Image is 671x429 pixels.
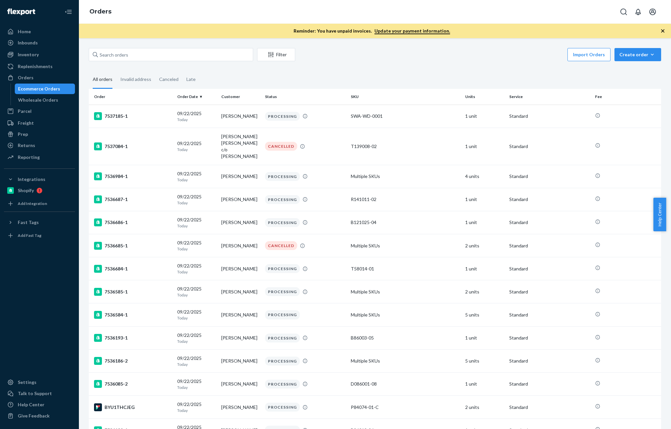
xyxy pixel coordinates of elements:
[177,263,216,275] div: 09/22/2025
[89,8,111,15] a: Orders
[120,71,151,88] div: Invalid address
[4,185,75,196] a: Shopify
[294,28,450,34] p: Reminder: You have unpaid invoices.
[592,89,661,105] th: Fee
[567,48,611,61] button: Import Orders
[89,48,253,61] input: Search orders
[509,312,590,318] p: Standard
[177,339,216,344] p: Today
[265,380,300,389] div: PROCESSING
[219,105,262,128] td: [PERSON_NAME]
[265,142,297,151] div: CANCELLED
[509,242,590,249] p: Standard
[94,334,172,342] div: 7536193-1
[18,28,31,35] div: Home
[177,170,216,183] div: 09/22/2025
[7,9,35,15] img: Flexport logo
[18,86,60,92] div: Ecommerce Orders
[463,105,507,128] td: 1 unit
[509,173,590,180] p: Standard
[265,195,300,204] div: PROCESSING
[177,286,216,298] div: 09/22/2025
[509,143,590,150] p: Standard
[94,288,172,296] div: 7536585-1
[94,265,172,273] div: 7536684-1
[265,218,300,227] div: PROCESSING
[265,310,300,319] div: PROCESSING
[219,280,262,303] td: [PERSON_NAME]
[265,264,300,273] div: PROCESSING
[177,223,216,229] p: Today
[351,265,460,272] div: T58014-01
[18,201,47,206] div: Add Integration
[463,303,507,326] td: 5 units
[509,289,590,295] p: Standard
[219,234,262,257] td: [PERSON_NAME]
[614,48,661,61] button: Create order
[509,265,590,272] p: Standard
[219,211,262,234] td: [PERSON_NAME]
[351,381,460,387] div: D086001-08
[94,380,172,388] div: 7536085-2
[219,396,262,419] td: [PERSON_NAME]
[94,311,172,319] div: 7536584-1
[257,51,295,58] div: Filter
[18,63,53,70] div: Replenishments
[4,411,75,421] button: Give Feedback
[348,280,463,303] td: Multiple SKUs
[4,217,75,228] button: Fast Tags
[463,326,507,349] td: 1 unit
[463,89,507,105] th: Units
[617,5,630,18] button: Open Search Box
[509,381,590,387] p: Standard
[177,117,216,122] p: Today
[509,113,590,119] p: Standard
[177,177,216,183] p: Today
[4,198,75,209] a: Add Integration
[94,403,172,411] div: BYU1THCJEG
[265,357,300,366] div: PROCESSING
[177,269,216,275] p: Today
[15,84,75,94] a: Ecommerce Orders
[4,26,75,37] a: Home
[18,390,52,397] div: Talk to Support
[18,187,34,194] div: Shopify
[619,51,656,58] div: Create order
[463,396,507,419] td: 2 units
[348,234,463,257] td: Multiple SKUs
[94,357,172,365] div: 7536186-2
[653,198,666,231] button: Help Center
[351,113,460,119] div: SWA-WD-0001
[18,219,39,226] div: Fast Tags
[265,112,300,121] div: PROCESSING
[262,89,348,105] th: Status
[509,404,590,411] p: Standard
[18,97,58,103] div: Wholesale Orders
[177,408,216,413] p: Today
[348,303,463,326] td: Multiple SKUs
[62,5,75,18] button: Close Navigation
[177,332,216,344] div: 09/22/2025
[177,140,216,152] div: 09/22/2025
[4,49,75,60] a: Inventory
[219,372,262,395] td: [PERSON_NAME]
[463,188,507,211] td: 1 unit
[219,257,262,280] td: [PERSON_NAME]
[18,176,45,183] div: Integrations
[4,377,75,388] a: Settings
[4,399,75,410] a: Help Center
[221,94,260,99] div: Customer
[4,118,75,128] a: Freight
[257,48,295,61] button: Filter
[177,193,216,206] div: 09/22/2025
[94,218,172,226] div: 7536686-1
[632,5,645,18] button: Open notifications
[219,165,262,188] td: [PERSON_NAME]
[177,401,216,413] div: 09/22/2025
[374,28,450,34] a: Update your payment information.
[351,219,460,226] div: B121025-04
[351,335,460,341] div: B86003-05
[4,388,75,399] a: Talk to Support
[177,292,216,298] p: Today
